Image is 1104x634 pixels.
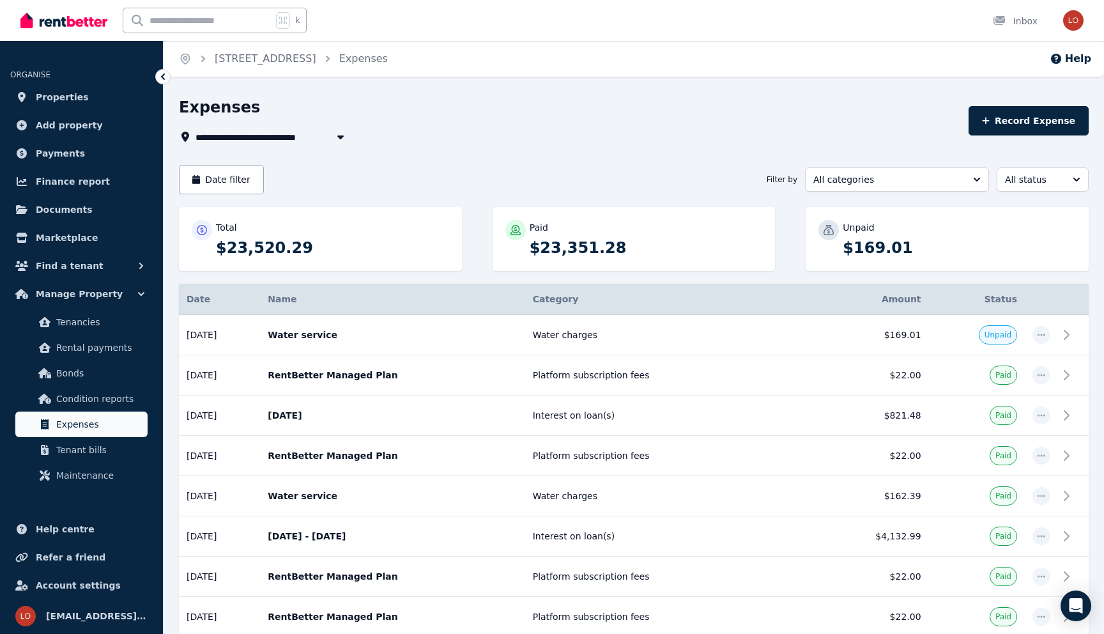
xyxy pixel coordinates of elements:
[995,410,1011,421] span: Paid
[268,530,517,543] p: [DATE] - [DATE]
[179,97,260,118] h1: Expenses
[10,545,153,570] a: Refer a friend
[56,391,142,406] span: Condition reports
[15,335,148,360] a: Rental payments
[260,284,525,315] th: Name
[179,165,264,194] button: Date filter
[295,15,300,26] span: k
[820,315,929,355] td: $169.01
[15,463,148,488] a: Maintenance
[995,571,1011,582] span: Paid
[56,468,142,483] span: Maintenance
[36,258,103,274] span: Find a tenant
[15,412,148,437] a: Expenses
[215,52,316,65] a: [STREET_ADDRESS]
[268,329,517,341] p: Water service
[56,340,142,355] span: Rental payments
[216,221,237,234] p: Total
[20,11,107,30] img: RentBetter
[805,167,989,192] button: All categories
[339,52,388,65] a: Expenses
[36,522,95,537] span: Help centre
[56,417,142,432] span: Expenses
[767,174,797,185] span: Filter by
[179,476,260,516] td: [DATE]
[36,146,85,161] span: Payments
[525,355,820,396] td: Platform subscription fees
[10,225,153,251] a: Marketplace
[36,89,89,105] span: Properties
[820,436,929,476] td: $22.00
[179,436,260,476] td: [DATE]
[10,281,153,307] button: Manage Property
[1005,173,1062,186] span: All status
[179,355,260,396] td: [DATE]
[525,315,820,355] td: Water charges
[15,606,36,626] img: local.pmanagement@gmail.com
[10,141,153,166] a: Payments
[268,369,517,382] p: RentBetter Managed Plan
[36,230,98,245] span: Marketplace
[56,314,142,330] span: Tenancies
[530,238,763,258] p: $23,351.28
[179,557,260,597] td: [DATE]
[56,366,142,381] span: Bonds
[268,610,517,623] p: RentBetter Managed Plan
[179,315,260,355] td: [DATE]
[1061,591,1091,621] div: Open Intercom Messenger
[525,284,820,315] th: Category
[525,476,820,516] td: Water charges
[36,174,110,189] span: Finance report
[10,84,153,110] a: Properties
[179,396,260,436] td: [DATE]
[997,167,1089,192] button: All status
[820,476,929,516] td: $162.39
[268,570,517,583] p: RentBetter Managed Plan
[179,516,260,557] td: [DATE]
[995,612,1011,622] span: Paid
[820,557,929,597] td: $22.00
[929,284,1025,315] th: Status
[36,202,93,217] span: Documents
[820,396,929,436] td: $821.48
[10,573,153,598] a: Account settings
[10,169,153,194] a: Finance report
[1050,51,1091,66] button: Help
[525,516,820,557] td: Interest on loan(s)
[268,409,517,422] p: [DATE]
[995,531,1011,541] span: Paid
[813,173,963,186] span: All categories
[820,284,929,315] th: Amount
[995,491,1011,501] span: Paid
[995,451,1011,461] span: Paid
[10,516,153,542] a: Help centre
[985,330,1011,340] span: Unpaid
[36,286,123,302] span: Manage Property
[525,396,820,436] td: Interest on loan(s)
[995,370,1011,380] span: Paid
[164,41,403,77] nav: Breadcrumb
[36,550,105,565] span: Refer a friend
[843,221,874,234] p: Unpaid
[36,578,121,593] span: Account settings
[15,386,148,412] a: Condition reports
[525,436,820,476] td: Platform subscription fees
[1063,10,1084,31] img: local.pmanagement@gmail.com
[268,490,517,502] p: Water service
[10,70,50,79] span: ORGANISE
[15,360,148,386] a: Bonds
[46,608,148,624] span: [EMAIL_ADDRESS][DOMAIN_NAME]
[843,238,1076,258] p: $169.01
[36,118,103,133] span: Add property
[969,106,1089,135] button: Record Expense
[15,437,148,463] a: Tenant bills
[10,112,153,138] a: Add property
[216,238,449,258] p: $23,520.29
[179,284,260,315] th: Date
[525,557,820,597] td: Platform subscription fees
[10,197,153,222] a: Documents
[820,355,929,396] td: $22.00
[993,15,1038,27] div: Inbox
[15,309,148,335] a: Tenancies
[820,516,929,557] td: $4,132.99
